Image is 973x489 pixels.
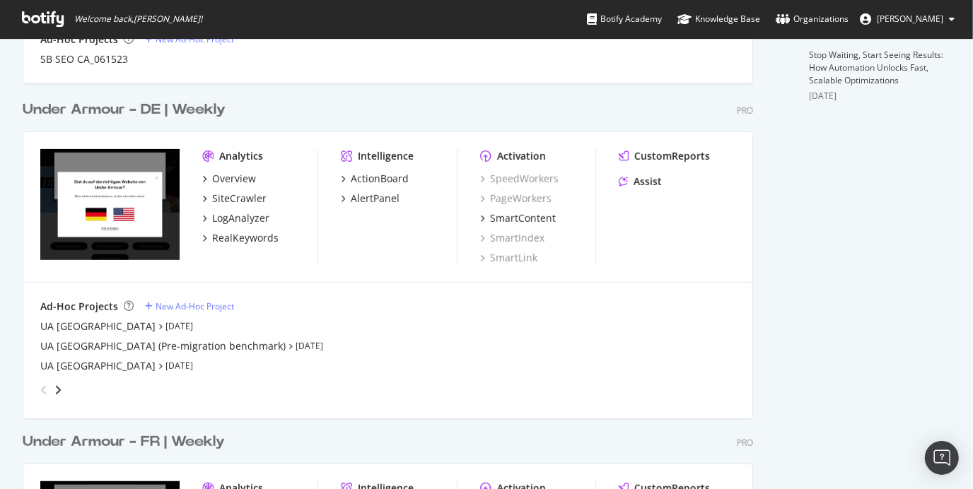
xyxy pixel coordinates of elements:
[40,300,118,314] div: Ad-Hoc Projects
[480,211,556,225] a: SmartContent
[202,192,267,206] a: SiteCrawler
[737,437,753,449] div: Pro
[156,33,234,45] div: New Ad-Hoc Project
[634,175,662,189] div: Assist
[40,339,286,353] a: UA [GEOGRAPHIC_DATA] (Pre-migration benchmark)
[212,231,279,245] div: RealKeywords
[165,360,193,372] a: [DATE]
[74,13,202,25] span: Welcome back, [PERSON_NAME] !
[480,192,552,206] a: PageWorkers
[480,251,537,265] a: SmartLink
[619,149,710,163] a: CustomReports
[809,90,950,102] div: [DATE]
[165,320,193,332] a: [DATE]
[35,379,53,401] div: angle-left
[480,231,544,245] a: SmartIndex
[145,300,234,312] a: New Ad-Hoc Project
[145,33,234,45] a: New Ad-Hoc Project
[809,49,943,86] a: Stop Waiting, Start Seeing Results: How Automation Unlocks Fast, Scalable Optimizations
[341,192,400,206] a: AlertPanel
[23,100,226,120] div: Under Armour - DE | Weekly
[587,12,662,26] div: Botify Academy
[212,211,269,225] div: LogAnalyzer
[296,340,323,352] a: [DATE]
[202,211,269,225] a: LogAnalyzer
[219,149,263,163] div: Analytics
[202,172,256,186] a: Overview
[53,383,63,397] div: angle-right
[849,8,966,30] button: [PERSON_NAME]
[23,432,231,452] a: Under Armour - FR | Weekly
[40,359,156,373] a: UA [GEOGRAPHIC_DATA]
[40,149,180,260] img: www.underarmour.de
[23,100,231,120] a: Under Armour - DE | Weekly
[156,300,234,312] div: New Ad-Hoc Project
[877,13,943,25] span: Annie Ye
[677,12,760,26] div: Knowledge Base
[737,105,753,117] div: Pro
[351,192,400,206] div: AlertPanel
[40,52,128,66] a: SB SEO CA_061523
[341,172,409,186] a: ActionBoard
[497,149,546,163] div: Activation
[776,12,849,26] div: Organizations
[212,172,256,186] div: Overview
[40,319,156,334] a: UA [GEOGRAPHIC_DATA]
[23,432,225,452] div: Under Armour - FR | Weekly
[634,149,710,163] div: CustomReports
[480,172,559,186] a: SpeedWorkers
[351,172,409,186] div: ActionBoard
[490,211,556,225] div: SmartContent
[358,149,414,163] div: Intelligence
[619,175,662,189] a: Assist
[925,441,959,475] div: Open Intercom Messenger
[212,192,267,206] div: SiteCrawler
[202,231,279,245] a: RealKeywords
[40,33,118,47] div: Ad-Hoc Projects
